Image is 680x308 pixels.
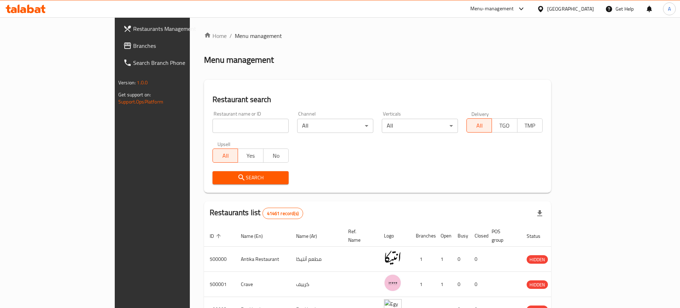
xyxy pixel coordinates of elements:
[133,58,223,67] span: Search Branch Phone
[216,151,235,161] span: All
[218,173,283,182] span: Search
[527,256,548,264] span: HIDDEN
[266,151,286,161] span: No
[348,227,370,244] span: Ref. Name
[435,247,452,272] td: 1
[235,272,290,297] td: Crave
[290,272,342,297] td: كرييف
[466,118,492,133] button: All
[290,247,342,272] td: مطعم أنتيكا
[137,78,148,87] span: 1.0.0
[384,274,402,292] img: Crave
[263,210,303,217] span: 41461 record(s)
[235,247,290,272] td: Antika Restaurant
[212,119,289,133] input: Search for restaurant name or ID..
[470,121,489,131] span: All
[547,5,594,13] div: [GEOGRAPHIC_DATA]
[217,141,231,146] label: Upsell
[241,151,260,161] span: Yes
[118,37,228,54] a: Branches
[470,5,514,13] div: Menu-management
[495,121,514,131] span: TGO
[410,225,435,247] th: Branches
[384,249,402,267] img: Antika Restaurant
[527,232,550,240] span: Status
[118,97,163,106] a: Support.OpsPlatform
[212,149,238,163] button: All
[296,232,326,240] span: Name (Ar)
[531,205,548,222] div: Export file
[410,272,435,297] td: 1
[204,32,551,40] nav: breadcrumb
[118,90,151,99] span: Get support on:
[520,121,540,131] span: TMP
[241,232,272,240] span: Name (En)
[410,247,435,272] td: 1
[471,111,489,116] label: Delivery
[118,20,228,37] a: Restaurants Management
[133,41,223,50] span: Branches
[238,149,263,163] button: Yes
[212,171,289,184] button: Search
[235,32,282,40] span: Menu management
[492,118,517,133] button: TGO
[469,247,486,272] td: 0
[668,5,671,13] span: A
[210,207,303,219] h2: Restaurants list
[435,225,452,247] th: Open
[469,272,486,297] td: 0
[133,24,223,33] span: Restaurants Management
[297,119,373,133] div: All
[469,225,486,247] th: Closed
[452,272,469,297] td: 0
[118,54,228,71] a: Search Branch Phone
[210,232,223,240] span: ID
[492,227,512,244] span: POS group
[382,119,458,133] div: All
[262,208,303,219] div: Total records count
[527,281,548,289] span: HIDDEN
[118,78,136,87] span: Version:
[452,225,469,247] th: Busy
[378,225,410,247] th: Logo
[229,32,232,40] li: /
[435,272,452,297] td: 1
[527,280,548,289] div: HIDDEN
[517,118,543,133] button: TMP
[263,149,289,163] button: No
[204,54,274,66] h2: Menu management
[452,247,469,272] td: 0
[212,94,543,105] h2: Restaurant search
